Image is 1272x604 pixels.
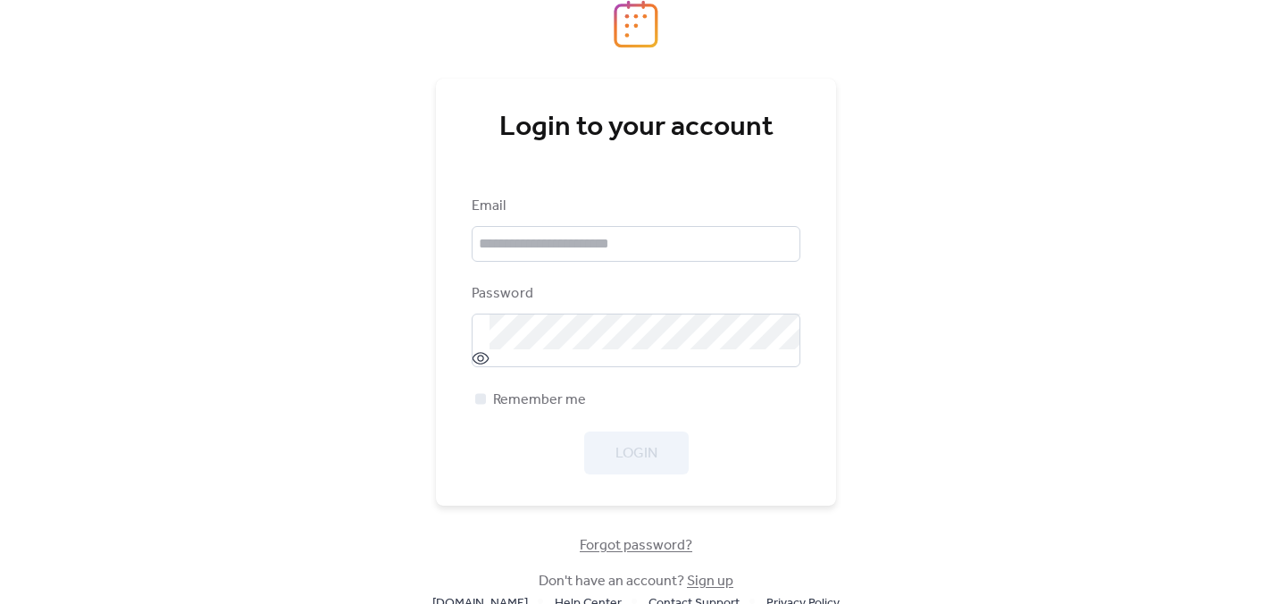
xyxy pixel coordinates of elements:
[580,535,692,557] span: Forgot password?
[472,196,797,217] div: Email
[539,571,733,592] span: Don't have an account?
[472,283,797,305] div: Password
[493,390,586,411] span: Remember me
[687,567,733,595] a: Sign up
[472,110,800,146] div: Login to your account
[580,541,692,550] a: Forgot password?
